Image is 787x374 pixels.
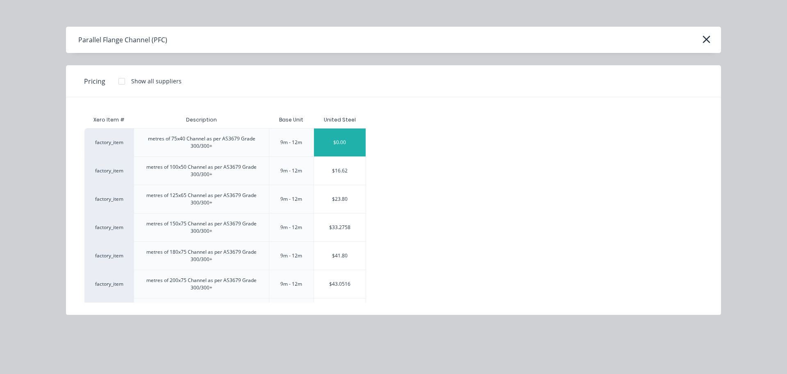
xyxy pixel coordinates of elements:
div: metres of 180x75 Channel as per AS3679 Grade 300/300+ [141,248,262,263]
div: 9m - 12m [280,139,302,146]
div: metres of 125x65 Channel as per AS3679 Grade 300/300+ [141,192,262,207]
div: $43.0516 [314,270,366,298]
div: metres of 75x40 Channel as per AS3679 Grade 300/300+ [141,135,262,150]
div: 9m - 12m [280,224,302,231]
div: Xero Item # [84,112,134,128]
div: $0.00 [314,128,366,156]
div: factory_item [84,298,134,326]
div: factory_item [84,128,134,156]
div: $23.80 [314,185,366,213]
div: 9m - 12m [280,252,302,259]
div: $41.80 [314,242,366,270]
div: factory_item [84,270,134,298]
div: factory_item [84,241,134,270]
div: $16.62 [314,157,366,185]
div: metres of 200x75 Channel as per AS3679 Grade 300/300+ [141,277,262,291]
div: metres of 100x50 Channel as per AS3679 Grade 300/300+ [141,163,262,178]
span: Pricing [84,76,105,86]
div: Base Unit [273,110,310,130]
div: Description [180,110,223,130]
div: Show all suppliers [131,77,182,85]
div: Parallel Flange Channel (PFC) [78,35,167,45]
div: factory_item [84,213,134,241]
div: factory_item [84,156,134,185]
div: 9m - 12m [280,195,302,203]
div: 9m - 12m [280,167,302,174]
div: metres of 150x75 Channel as per AS3679 Grade 300/300+ [141,220,262,235]
div: $33.2758 [314,213,366,241]
div: $50.20 [314,298,366,326]
div: factory_item [84,185,134,213]
div: 9m - 12m [280,280,302,288]
div: United Steel [324,116,356,124]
